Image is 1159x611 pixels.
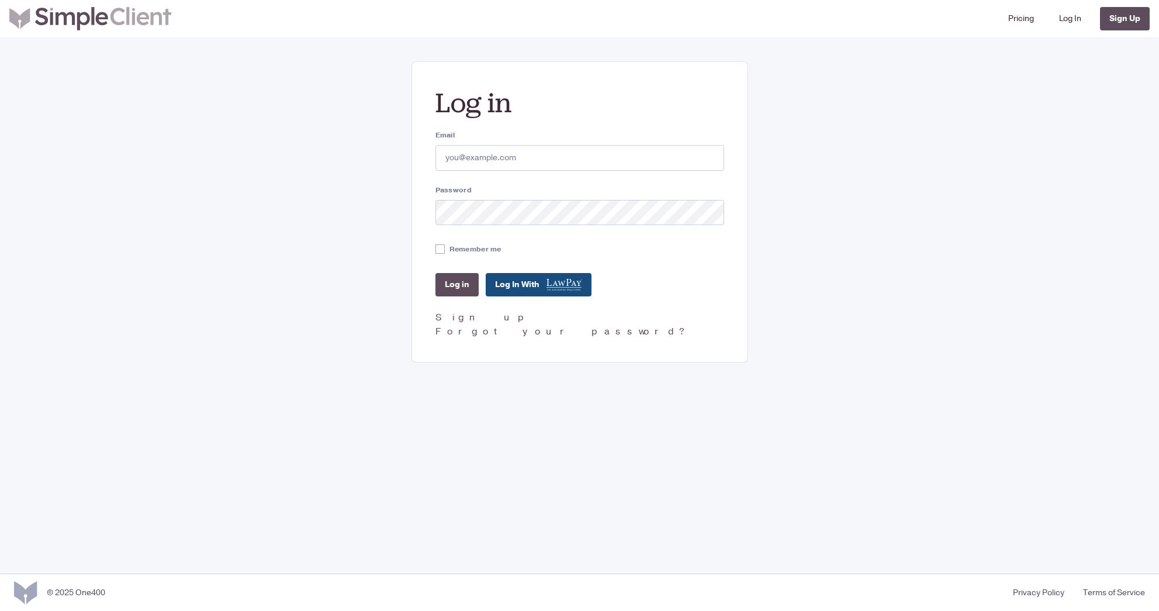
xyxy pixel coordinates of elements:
[435,273,479,296] input: Log in
[435,325,689,338] a: Forgot your password?
[435,85,724,120] h2: Log in
[486,273,591,296] a: Log In With
[47,586,105,599] div: © 2025 One400
[435,130,724,140] label: Email
[449,244,501,254] label: Remember me
[1100,7,1150,30] a: Sign Up
[1004,5,1039,33] a: Pricing
[1004,586,1074,599] a: Privacy Policy
[435,185,724,195] label: Password
[435,145,724,171] input: you@example.com
[435,311,531,324] a: Sign up
[1054,5,1086,33] a: Log In
[1074,586,1145,599] a: Terms of Service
